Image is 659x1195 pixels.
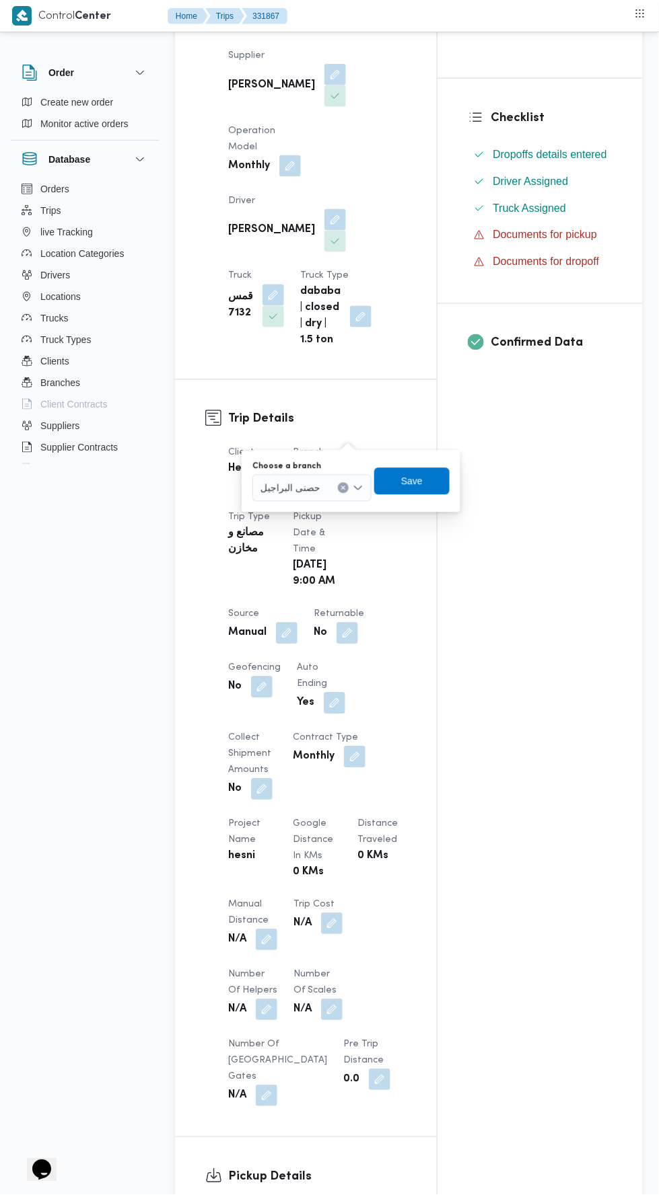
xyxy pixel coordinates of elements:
span: Branch [293,449,324,457]
span: Distance Traveled [358,820,398,845]
button: Trips [205,8,244,24]
span: Locations [40,288,81,305]
span: Pickup date & time [293,513,325,554]
button: Suppliers [16,415,153,436]
button: Driver Assigned [469,171,613,192]
b: قمس 7132 [228,290,253,322]
button: Open list of options [353,483,363,494]
span: Driver Assigned [493,174,568,190]
b: Yes [297,695,314,711]
button: Order [22,65,148,81]
b: [PERSON_NAME] [228,223,315,239]
button: Truck Types [16,329,153,350]
span: Returnable [314,610,364,619]
button: Locations [16,286,153,307]
span: Documents for dropoff [493,256,599,268]
span: Client Contracts [40,396,108,412]
b: N/A [293,1002,312,1018]
button: Monitor active orders [16,113,153,134]
span: Location Categories [40,245,125,262]
b: 0 KMs [293,865,324,881]
span: Documents for dropoff [493,254,599,270]
span: Number of Scales [293,970,337,995]
button: Documents for dropoff [469,252,613,273]
span: Contract Type [293,734,358,742]
button: Branches [16,372,153,393]
b: مصانع و مخازن [228,526,274,558]
b: Manual [228,625,267,642]
span: Save [401,473,423,490]
span: Truck Types [40,332,91,348]
span: Number of Helpers [228,970,277,995]
button: Trips [16,200,153,221]
span: Truck Type [300,272,349,280]
button: Database [22,151,148,167]
iframe: chat widget [13,1141,57,1182]
span: Truck [228,272,252,280]
span: Driver [228,196,255,205]
span: Supplier Contracts [40,439,118,455]
button: Client Contracts [16,393,153,415]
b: Center [75,11,111,22]
button: Devices [16,458,153,479]
button: Orders [16,178,153,200]
span: Suppliers [40,418,79,434]
button: Supplier Contracts [16,436,153,458]
b: 0.0 [343,1072,359,1088]
span: Google distance in KMs [293,820,333,861]
span: Trips [40,202,61,219]
span: Operation Model [228,126,275,151]
button: 331867 [242,8,287,24]
button: Drivers [16,264,153,286]
label: Choose a branch [252,461,321,472]
span: حصنى البراجيل [261,480,320,495]
span: Manual Distance [228,900,269,925]
div: Database [11,178,159,469]
span: Number of [GEOGRAPHIC_DATA] Gates [228,1040,327,1081]
span: Client [228,449,254,457]
span: Truck Assigned [493,202,566,214]
b: 0 KMs [358,849,389,865]
span: Geofencing [228,664,281,672]
b: N/A [293,916,312,932]
span: Drivers [40,267,70,283]
b: Monthly [293,749,335,765]
b: N/A [228,1088,246,1104]
span: Dropoffs details entered [493,149,607,160]
b: hesni [228,849,255,865]
button: Home [168,8,208,24]
button: live Tracking [16,221,153,243]
button: Documents for pickup [469,225,613,246]
h3: Confirmed Data [491,334,613,352]
b: N/A [228,1002,246,1018]
button: Truck Assigned [469,198,613,219]
span: Collect Shipment Amounts [228,734,271,775]
span: live Tracking [40,224,93,240]
b: [PERSON_NAME] [228,77,315,93]
b: [DATE] 9:00 AM [293,558,339,590]
span: Source [228,610,259,619]
span: Orders [40,181,69,197]
h3: Checklist [491,109,613,127]
span: Auto Ending [297,664,327,689]
h3: Order [48,65,74,81]
span: Project Name [228,820,261,845]
b: N/A [228,932,246,948]
h3: Trip Details [228,410,407,428]
b: Monthly [228,158,270,174]
span: Supplier [228,51,265,60]
img: X8yXhbKr1z7QwAAAABJRU5ErkJggg== [12,6,32,26]
b: No [228,679,242,695]
span: Trip Type [228,513,270,522]
span: Documents for pickup [493,229,597,241]
h3: Pickup Details [228,1168,407,1186]
b: Hesni [228,461,256,477]
span: Truck Assigned [493,200,566,217]
span: Dropoffs details entered [493,147,607,163]
b: No [228,781,242,798]
b: No [314,625,327,642]
span: Clients [40,353,69,369]
span: Trip Cost [293,900,335,909]
span: Create new order [40,94,113,110]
